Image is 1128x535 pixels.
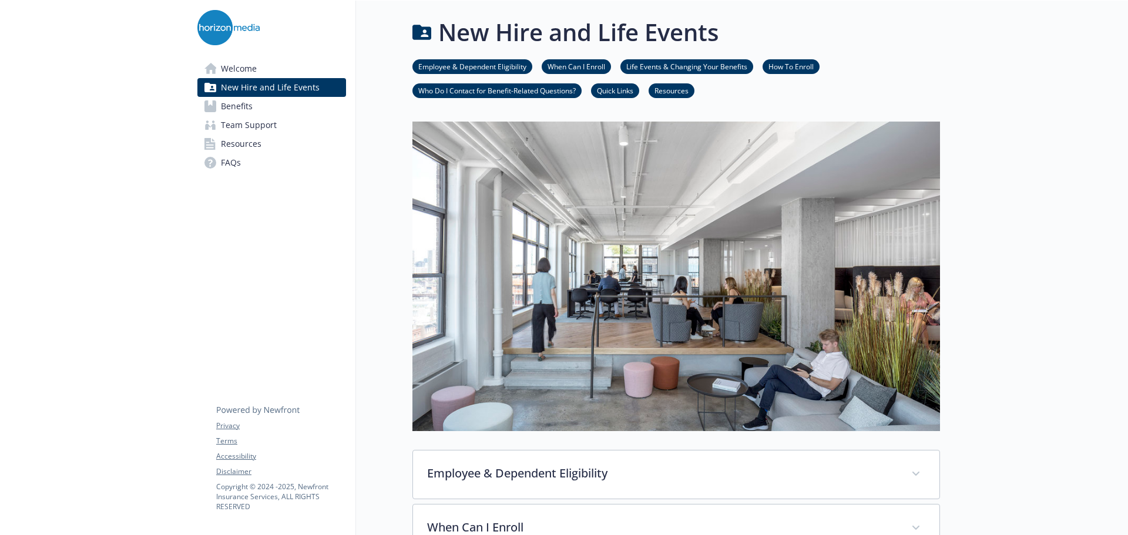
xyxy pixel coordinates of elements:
a: FAQs [197,153,346,172]
a: Team Support [197,116,346,134]
a: Benefits [197,97,346,116]
a: Employee & Dependent Eligibility [412,60,532,72]
a: How To Enroll [763,60,820,72]
a: Who Do I Contact for Benefit-Related Questions? [412,85,582,96]
a: Accessibility [216,451,345,462]
a: Life Events & Changing Your Benefits [620,60,753,72]
a: Disclaimer [216,466,345,477]
span: Welcome [221,59,257,78]
p: Employee & Dependent Eligibility [427,465,897,482]
p: Copyright © 2024 - 2025 , Newfront Insurance Services, ALL RIGHTS RESERVED [216,482,345,512]
span: FAQs [221,153,241,172]
span: Team Support [221,116,277,134]
a: Privacy [216,420,345,431]
span: New Hire and Life Events [221,78,320,97]
a: Quick Links [591,85,639,96]
span: Resources [221,134,261,153]
img: new hire page banner [412,122,940,430]
a: New Hire and Life Events [197,78,346,97]
a: Resources [649,85,694,96]
div: Employee & Dependent Eligibility [413,450,939,499]
a: Welcome [197,59,346,78]
span: Benefits [221,97,253,116]
h1: New Hire and Life Events [438,15,719,50]
a: Terms [216,436,345,446]
a: When Can I Enroll [542,60,611,72]
a: Resources [197,134,346,153]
